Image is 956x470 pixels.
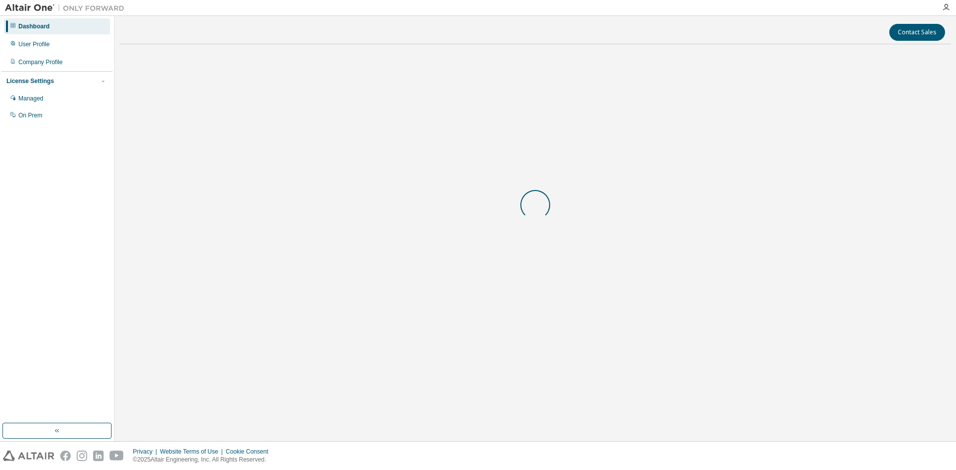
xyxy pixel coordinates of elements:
img: altair_logo.svg [3,451,54,461]
img: youtube.svg [110,451,124,461]
div: Managed [18,94,43,102]
div: Dashboard [18,22,50,30]
div: On Prem [18,111,42,119]
div: User Profile [18,40,50,48]
img: linkedin.svg [93,451,104,461]
img: instagram.svg [77,451,87,461]
img: Altair One [5,3,129,13]
p: © 2025 Altair Engineering, Inc. All Rights Reserved. [133,456,274,464]
button: Contact Sales [889,24,945,41]
div: Privacy [133,448,160,456]
div: Company Profile [18,58,63,66]
div: Cookie Consent [226,448,274,456]
img: facebook.svg [60,451,71,461]
div: Website Terms of Use [160,448,226,456]
div: License Settings [6,77,54,85]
